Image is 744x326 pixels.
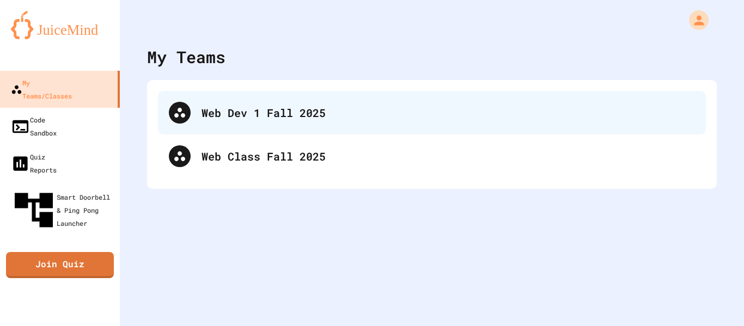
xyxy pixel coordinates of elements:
[6,252,114,278] a: Join Quiz
[11,187,115,233] div: Smart Doorbell & Ping Pong Launcher
[158,134,706,178] div: Web Class Fall 2025
[202,104,695,121] div: Web Dev 1 Fall 2025
[678,8,711,33] div: My Account
[11,11,109,39] img: logo-orange.svg
[202,148,695,164] div: Web Class Fall 2025
[11,76,72,102] div: My Teams/Classes
[147,45,225,69] div: My Teams
[11,113,57,139] div: Code Sandbox
[158,91,706,134] div: Web Dev 1 Fall 2025
[11,150,57,176] div: Quiz Reports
